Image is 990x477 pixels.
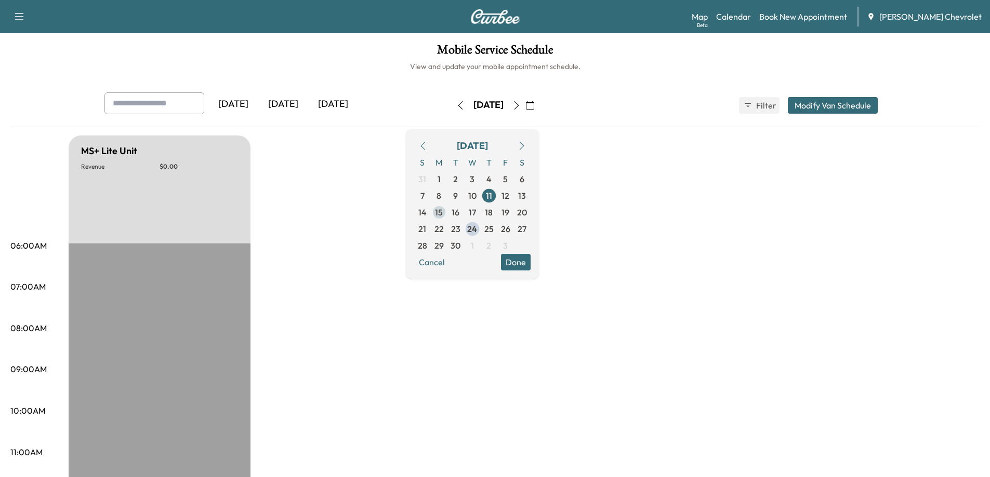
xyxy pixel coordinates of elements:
span: 10 [468,189,477,202]
div: [DATE] [473,99,504,112]
p: 11:00AM [10,446,43,458]
p: 07:00AM [10,280,46,293]
div: [DATE] [457,139,488,153]
span: 17 [469,206,476,219]
span: 4 [486,173,492,185]
h1: Mobile Service Schedule [10,44,980,61]
img: Curbee Logo [470,9,520,24]
span: 1 [471,239,474,252]
span: 25 [484,223,494,235]
button: Cancel [414,254,450,270]
a: Book New Appointment [759,10,847,23]
p: 08:00AM [10,322,47,334]
span: 14 [418,206,427,219]
span: 8 [437,189,441,202]
div: [DATE] [208,92,258,116]
p: 09:00AM [10,363,47,375]
div: Beta [697,21,708,29]
span: 26 [501,223,510,235]
span: S [514,154,531,171]
span: 27 [518,223,526,235]
span: 2 [486,239,491,252]
span: 23 [451,223,460,235]
span: 28 [418,239,427,252]
span: W [464,154,481,171]
span: 7 [420,189,425,202]
a: Calendar [716,10,751,23]
p: Revenue [81,162,160,171]
span: 3 [470,173,474,185]
span: S [414,154,431,171]
span: 31 [418,173,426,185]
span: 29 [434,239,444,252]
p: $ 0.00 [160,162,238,171]
span: 18 [485,206,493,219]
span: 20 [517,206,527,219]
span: [PERSON_NAME] Chevrolet [879,10,982,23]
button: Done [501,254,531,270]
div: [DATE] [308,92,358,116]
span: 15 [435,206,443,219]
button: Modify Van Schedule [788,97,878,114]
p: 06:00AM [10,239,47,252]
a: MapBeta [692,10,708,23]
span: 16 [452,206,459,219]
span: T [447,154,464,171]
button: Filter [739,97,780,114]
span: 5 [503,173,508,185]
span: 21 [418,223,426,235]
span: 6 [520,173,524,185]
span: 19 [501,206,509,219]
span: 24 [467,223,477,235]
h5: MS+ Lite Unit [81,144,137,158]
span: M [431,154,447,171]
p: 10:00AM [10,404,45,417]
span: 13 [518,189,526,202]
span: Filter [756,99,775,112]
span: 30 [451,239,460,252]
span: T [481,154,497,171]
span: F [497,154,514,171]
span: 22 [434,223,444,235]
span: 12 [501,189,509,202]
span: 9 [453,189,458,202]
span: 1 [438,173,441,185]
div: [DATE] [258,92,308,116]
span: 11 [486,189,492,202]
span: 2 [453,173,458,185]
h6: View and update your mobile appointment schedule. [10,61,980,72]
span: 3 [503,239,508,252]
